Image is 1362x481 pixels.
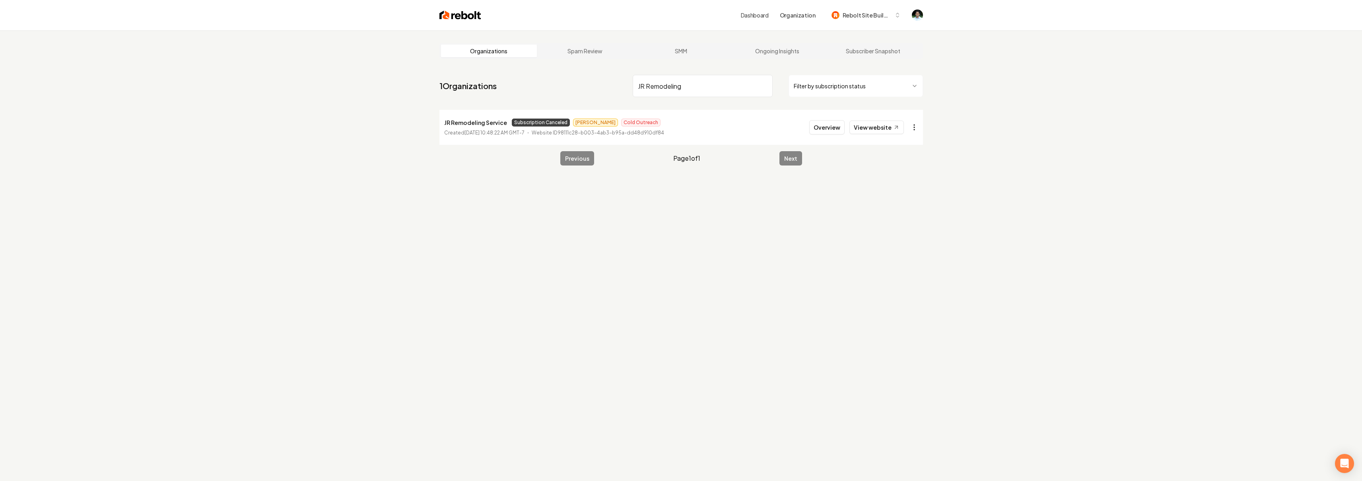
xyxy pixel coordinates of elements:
p: Created [444,129,525,137]
span: [PERSON_NAME] [573,119,618,127]
span: Subscription Canceled [512,119,570,127]
button: Open user button [912,10,923,21]
time: [DATE] 10:48:22 AM GMT-7 [464,130,525,136]
span: Cold Outreach [621,119,661,127]
a: Dashboard [741,11,769,19]
img: Rebolt Site Builder [832,11,839,19]
a: Ongoing Insights [729,45,825,57]
a: SMM [633,45,729,57]
p: Website ID 98111c28-b003-4ab3-b95a-dd48d910df84 [532,129,664,137]
button: Organization [775,8,820,22]
a: View website [849,121,904,134]
span: Page 1 of 1 [673,154,700,163]
span: Rebolt Site Builder [843,11,891,19]
p: JR Remodeling Service [444,118,507,127]
div: Open Intercom Messenger [1335,454,1354,473]
img: Arwin Rahmatpanah [912,10,923,21]
a: Spam Review [537,45,633,57]
img: Rebolt Logo [439,10,481,21]
a: Subscriber Snapshot [825,45,921,57]
input: Search by name or ID [633,75,773,97]
button: Overview [809,120,845,134]
a: Organizations [441,45,537,57]
a: 1Organizations [439,80,497,92]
